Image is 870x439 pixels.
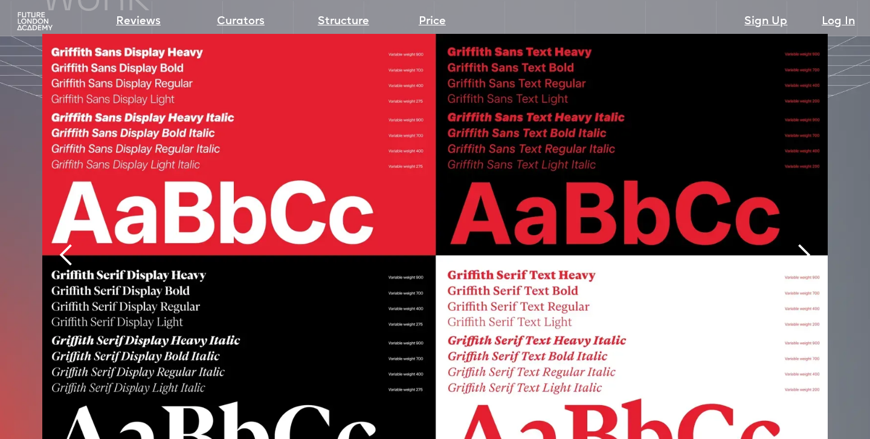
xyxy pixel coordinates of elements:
a: Log In [822,13,855,30]
a: Reviews [116,13,161,30]
a: Curators [217,13,265,30]
a: Structure [318,13,369,30]
a: Sign Up [744,13,787,30]
a: Price [419,13,446,30]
